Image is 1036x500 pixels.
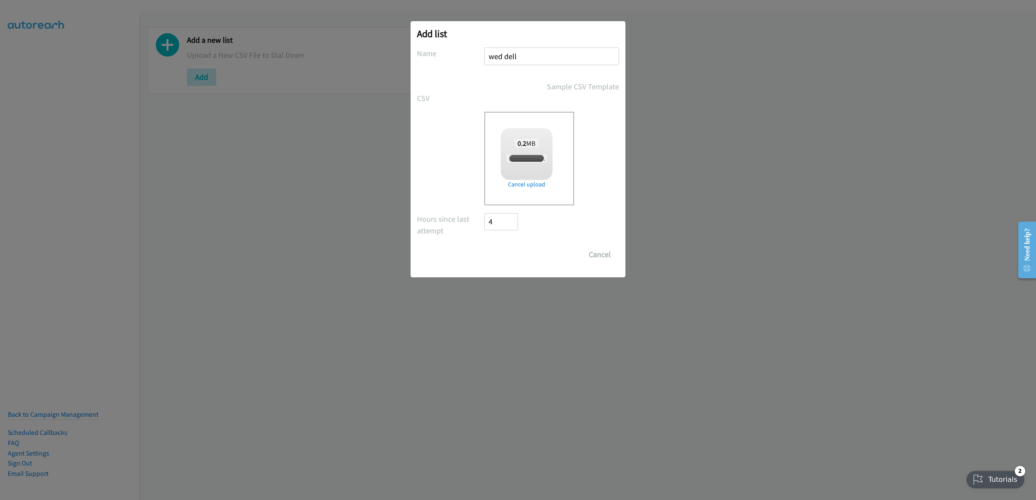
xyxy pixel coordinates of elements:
[417,213,484,236] label: Hours since last attempt
[515,139,538,148] span: MB
[518,139,526,148] strong: 0.2
[547,81,619,92] a: Sample CSV Template
[1011,215,1036,285] iframe: Resource Center
[501,180,553,189] a: Cancel upload
[417,92,484,104] label: CSV
[961,462,1030,494] iframe: Checklist
[581,246,619,263] button: Cancel
[506,154,547,163] span: split_2wed2.csv
[417,28,619,40] h2: Add list
[417,47,484,59] label: Name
